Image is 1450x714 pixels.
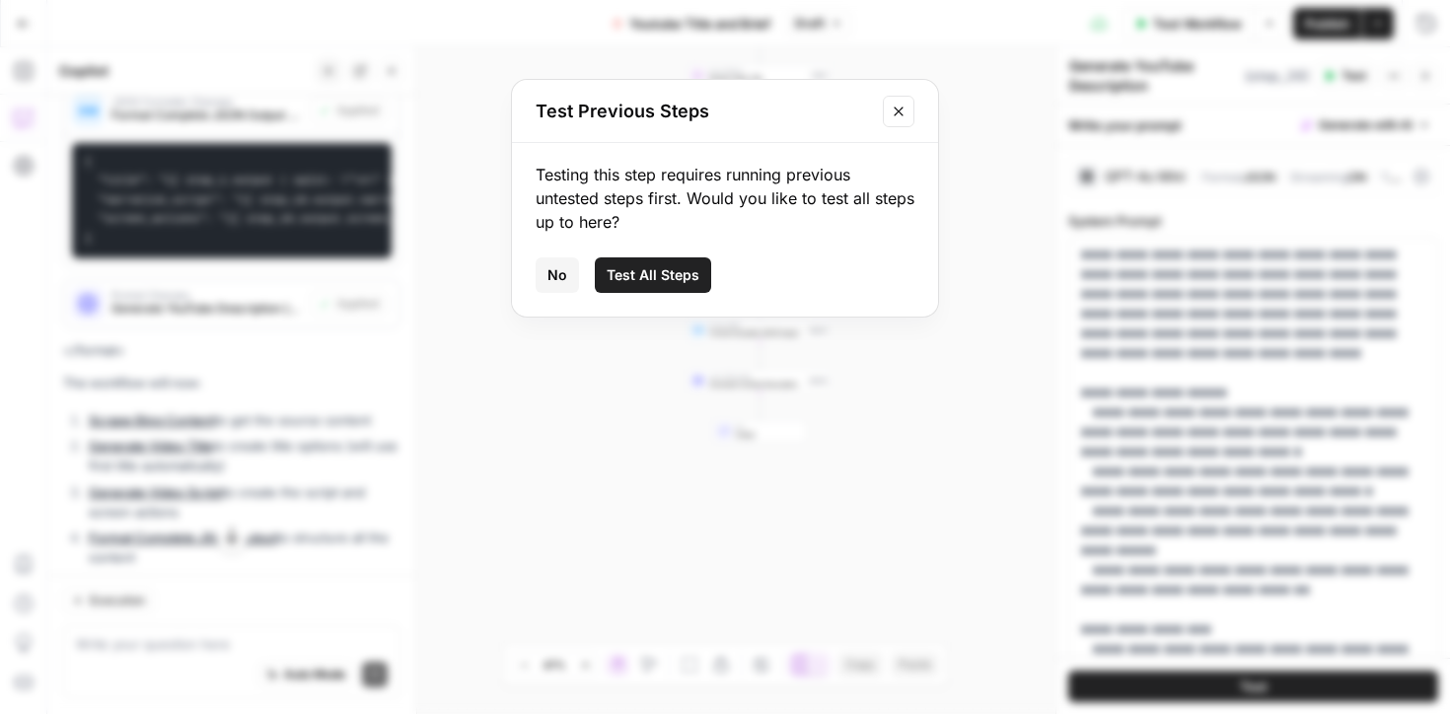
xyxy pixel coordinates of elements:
h2: Test Previous Steps [536,98,871,125]
button: Close modal [883,96,914,127]
span: No [547,265,567,285]
button: Test All Steps [595,257,711,293]
button: No [536,257,579,293]
div: Testing this step requires running previous untested steps first. Would you like to test all step... [536,163,914,234]
span: Test All Steps [607,265,699,285]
